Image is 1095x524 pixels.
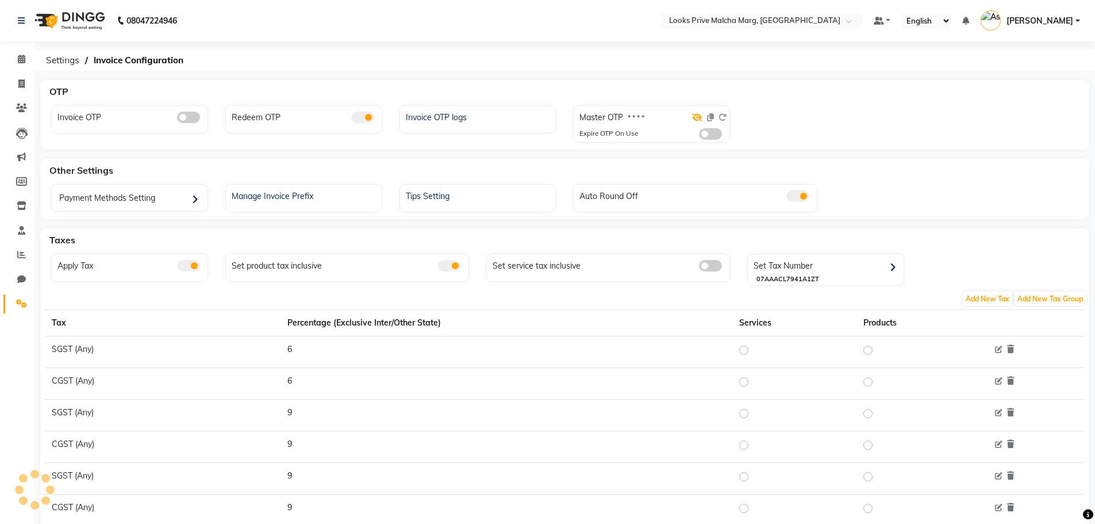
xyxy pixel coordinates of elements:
span: [PERSON_NAME] [1006,15,1073,27]
a: Invoice OTP logs [400,109,556,124]
th: Services [732,309,856,336]
td: SGST (Any) [45,462,281,494]
td: SGST (Any) [45,399,281,431]
span: Add New Tax Group [1015,292,1086,306]
td: CGST (Any) [45,368,281,399]
div: Manage Invoice Prefix [229,188,382,202]
th: Percentage (Exclusive Inter/Other State) [281,309,732,336]
td: 6 [281,368,732,399]
td: 9 [281,399,732,431]
td: CGST (Any) [45,431,281,462]
td: SGST (Any) [45,336,281,368]
div: Invoice OTP logs [403,109,556,124]
img: logo [29,5,108,37]
a: Manage Invoice Prefix [226,188,382,202]
td: 9 [281,431,732,462]
div: Set Tax Number [751,257,904,274]
div: Invoice OTP [55,109,208,124]
a: Add New Tax [962,293,1013,304]
div: Set service tax inclusive [490,257,729,272]
a: Add New Tax Group [1013,293,1087,304]
span: Add New Tax [963,292,1012,306]
div: Auto Round Off [577,188,816,202]
td: 9 [281,462,732,494]
div: Expire OTP On Use [579,128,638,140]
div: Apply Tax [55,257,208,272]
img: Ashish Chaurasia [981,10,1001,30]
div: Set product tax inclusive [229,257,468,272]
b: 08047224946 [126,5,177,37]
label: Master OTP [579,112,623,124]
a: Tips Setting [400,188,556,202]
td: 6 [281,336,732,368]
div: Payment Methods Setting [55,188,208,211]
div: 07AAACL7941A1ZT [756,274,904,284]
span: Settings [40,50,85,71]
th: Tax [45,309,281,336]
div: Redeem OTP [229,109,382,124]
th: Products [856,309,983,336]
div: Tips Setting [403,188,556,202]
span: Invoice Configuration [88,50,189,71]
